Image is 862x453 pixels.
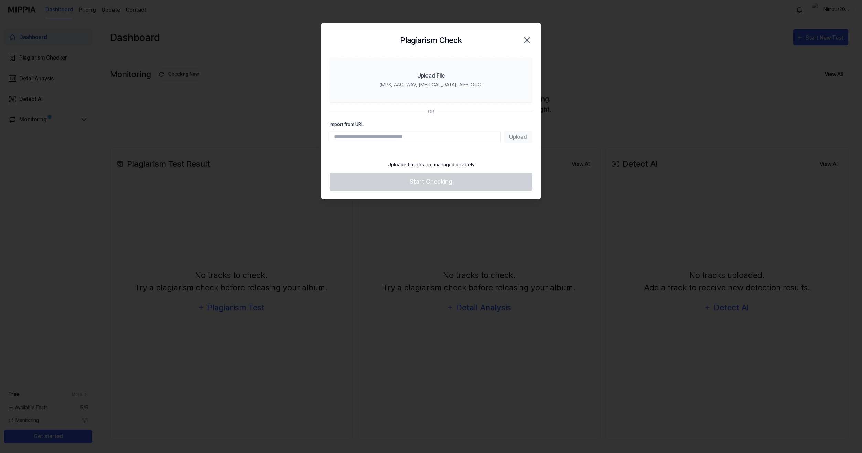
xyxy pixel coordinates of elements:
div: Upload File [417,72,445,80]
h2: Plagiarism Check [400,34,462,47]
div: OR [428,108,434,115]
div: (MP3, AAC, WAV, [MEDICAL_DATA], AIFF, OGG) [380,81,483,89]
div: Uploaded tracks are managed privately [384,157,478,173]
label: Import from URL [330,121,532,128]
